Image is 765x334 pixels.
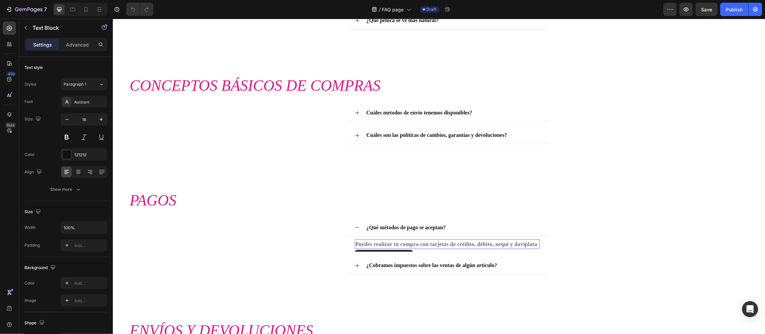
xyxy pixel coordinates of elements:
span: Draft [427,6,437,12]
div: Align [24,168,43,177]
div: Color [24,280,35,286]
div: Add... [74,243,106,249]
button: 7 [3,3,50,16]
p: Settings [33,41,52,48]
div: 121212 [74,152,106,158]
div: Padding [24,242,40,248]
button: Save [696,3,718,16]
div: Show more [51,186,82,193]
button: Show more [24,183,108,195]
p: ¿Cobramos impuestos sobre las ventas de algún artículo? [254,242,384,252]
span: / [379,6,381,13]
div: Text style [24,65,43,71]
div: Color [24,152,35,158]
div: Image [24,298,36,304]
div: Background [24,263,57,272]
p: Cuáles metodos de envío tenemos disponibles? [254,89,359,99]
button: Paragraph 1 [61,78,108,90]
h2: Conceptos Básicos de Compras [16,56,652,78]
div: Width [24,225,36,231]
div: Size [24,115,42,124]
div: Add... [74,298,106,304]
button: Publish [720,3,749,16]
strong: Puedes realizar tu compra con tarjetas de crédito, débito, nequi y daviplata [242,223,424,228]
div: Size [24,207,42,217]
span: Save [701,7,712,12]
p: Cuáles son las políticas de cambios, garantías y devoluciones? [254,112,394,121]
h2: Envíos y Devoluciones [16,301,652,323]
p: 7 [44,5,47,13]
div: Publish [726,6,743,13]
div: Add... [74,280,106,286]
span: Paragraph 1 [64,81,86,87]
div: Open Intercom Messenger [742,301,758,317]
div: Beta [5,122,16,128]
p: Text Block [32,24,89,32]
p: Advanced [66,41,89,48]
div: Rich Text Editor. Editing area: main [242,221,427,231]
div: Assistant [74,99,106,105]
div: 450 [6,71,16,77]
input: Auto [61,222,107,234]
div: Shape [24,319,46,328]
div: Font [24,99,33,105]
h2: Pagos [16,171,652,192]
div: Undo/Redo [126,3,153,16]
span: FAQ page [382,6,404,13]
p: ¿Qué métodos de pago se aceptan? [254,204,333,214]
div: Styles [24,81,36,87]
